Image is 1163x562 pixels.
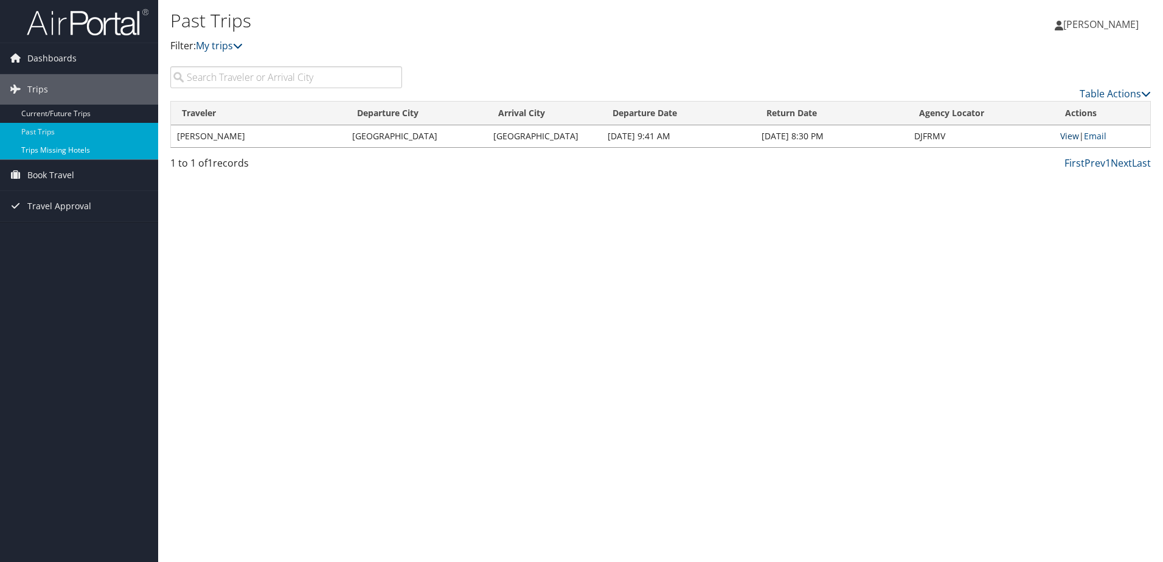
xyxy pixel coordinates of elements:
h1: Past Trips [170,8,824,33]
a: View [1060,130,1079,142]
a: First [1064,156,1085,170]
th: Departure Date: activate to sort column ascending [602,102,755,125]
td: | [1054,125,1150,147]
span: [PERSON_NAME] [1063,18,1139,31]
th: Agency Locator: activate to sort column ascending [908,102,1054,125]
a: [PERSON_NAME] [1055,6,1151,43]
a: Prev [1085,156,1105,170]
span: Dashboards [27,43,77,74]
p: Filter: [170,38,824,54]
div: 1 to 1 of records [170,156,402,176]
td: [GEOGRAPHIC_DATA] [346,125,487,147]
input: Search Traveler or Arrival City [170,66,402,88]
a: Email [1084,130,1106,142]
span: Book Travel [27,160,74,190]
a: 1 [1105,156,1111,170]
th: Arrival City: activate to sort column ascending [487,102,602,125]
td: DJFRMV [908,125,1054,147]
span: Travel Approval [27,191,91,221]
a: Table Actions [1080,87,1151,100]
a: Last [1132,156,1151,170]
th: Return Date: activate to sort column ascending [755,102,909,125]
th: Traveler: activate to sort column ascending [171,102,346,125]
span: Trips [27,74,48,105]
span: 1 [207,156,213,170]
th: Actions [1054,102,1150,125]
img: airportal-logo.png [27,8,148,36]
th: Departure City: activate to sort column ascending [346,102,487,125]
td: [PERSON_NAME] [171,125,346,147]
td: [GEOGRAPHIC_DATA] [487,125,602,147]
td: [DATE] 9:41 AM [602,125,755,147]
a: My trips [196,39,243,52]
a: Next [1111,156,1132,170]
td: [DATE] 8:30 PM [755,125,909,147]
